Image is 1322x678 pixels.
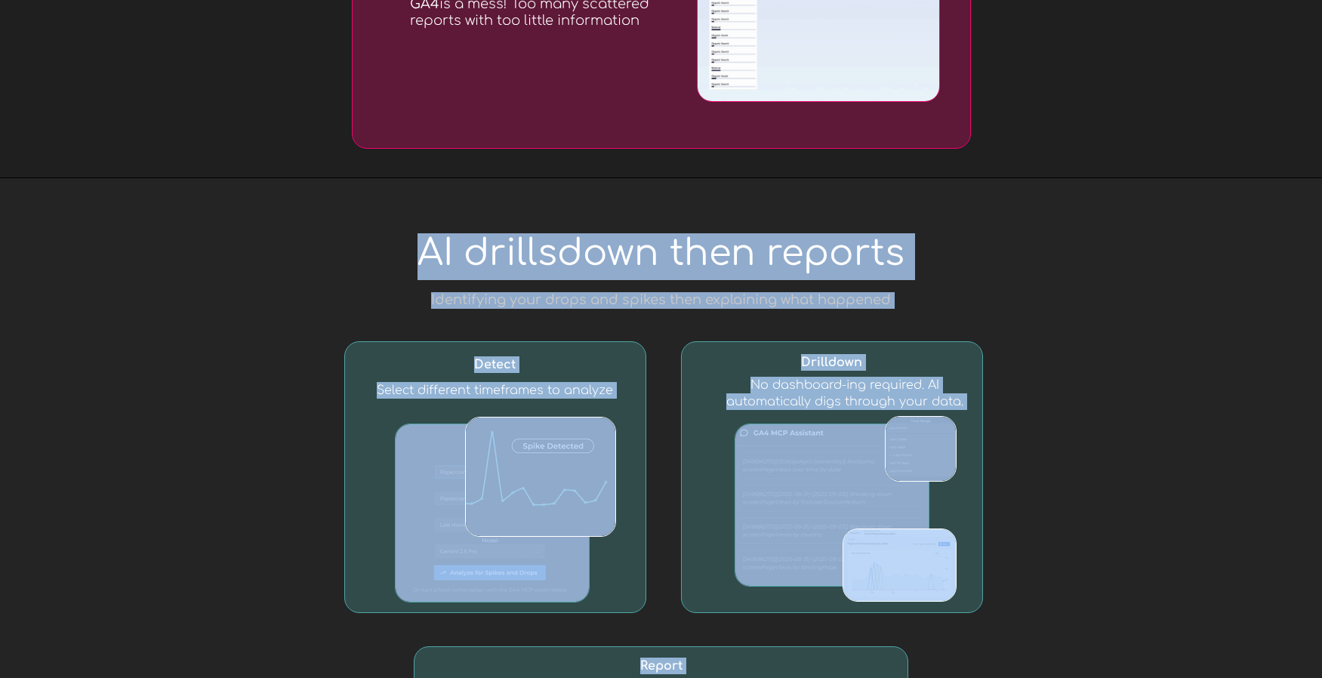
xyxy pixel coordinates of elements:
[801,356,862,369] span: Drilldown
[726,378,963,408] span: No dashboard-ing required. AI automatically digs through your data.
[377,384,613,397] span: Select different timeframes to analyze
[474,358,516,371] span: Detect
[431,292,891,307] span: Identifying your drops and spikes then explaining what happened
[418,233,904,273] span: AI drillsdown then reports
[640,659,683,673] span: Report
